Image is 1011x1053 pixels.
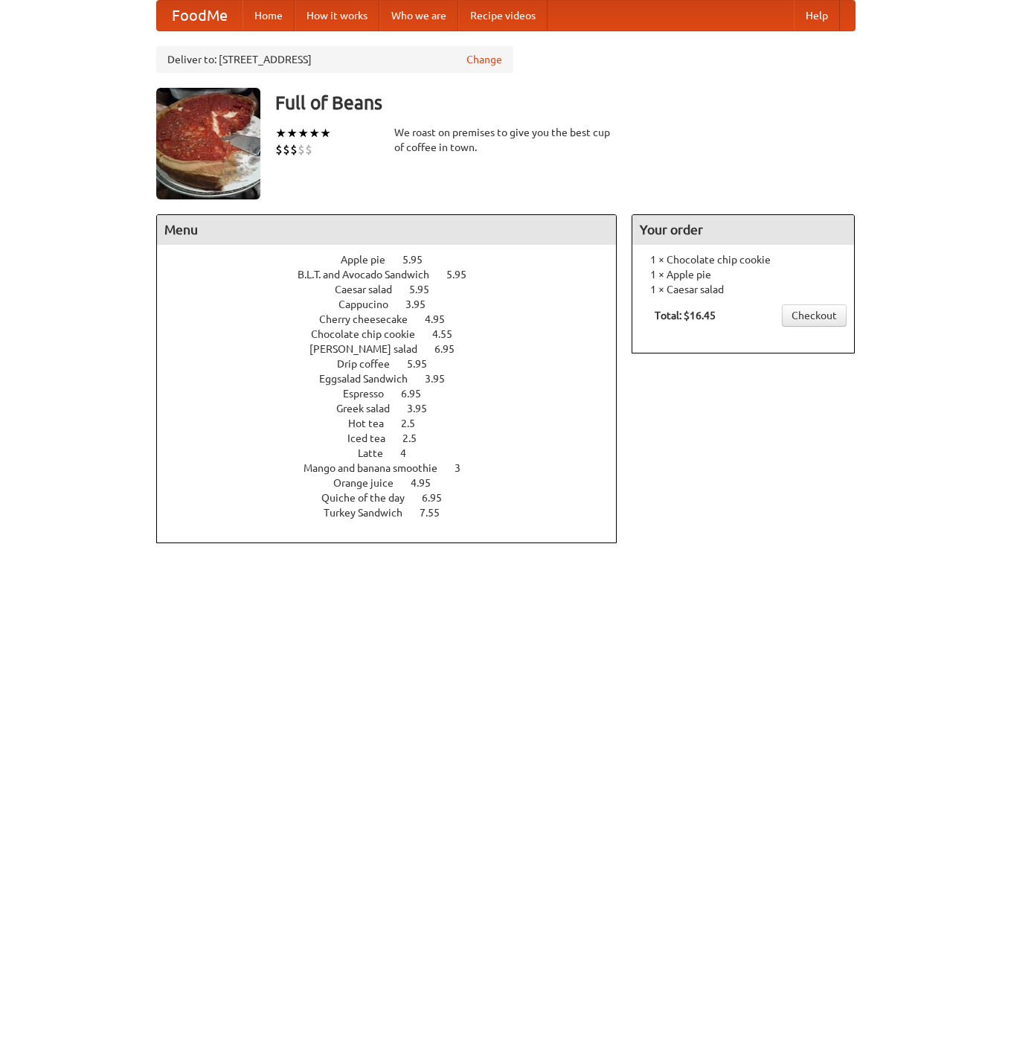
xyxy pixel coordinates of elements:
[243,1,295,31] a: Home
[319,373,423,385] span: Eggsalad Sandwich
[358,447,434,459] a: Latte 4
[337,358,405,370] span: Drip coffee
[432,328,467,340] span: 4.55
[400,447,421,459] span: 4
[402,254,437,266] span: 5.95
[348,417,399,429] span: Hot tea
[319,313,472,325] a: Cherry cheesecake 4.95
[337,358,455,370] a: Drip coffee 5.95
[333,477,458,489] a: Orange juice 4.95
[458,1,548,31] a: Recipe videos
[324,507,417,519] span: Turkey Sandwich
[335,284,407,295] span: Caesar salad
[336,403,405,415] span: Greek salad
[336,403,455,415] a: Greek salad 3.95
[434,343,469,355] span: 6.95
[304,462,452,474] span: Mango and banana smoothie
[157,215,617,245] h4: Menu
[640,267,847,282] li: 1 × Apple pie
[425,373,460,385] span: 3.95
[309,343,432,355] span: [PERSON_NAME] salad
[411,477,446,489] span: 4.95
[309,125,320,141] li: ★
[298,269,444,281] span: B.L.T. and Avocado Sandwich
[782,304,847,327] a: Checkout
[348,417,443,429] a: Hot tea 2.5
[402,432,431,444] span: 2.5
[343,388,399,400] span: Espresso
[298,269,494,281] a: B.L.T. and Avocado Sandwich 5.95
[640,252,847,267] li: 1 × Chocolate chip cookie
[425,313,460,325] span: 4.95
[379,1,458,31] a: Who we are
[407,358,442,370] span: 5.95
[324,507,467,519] a: Turkey Sandwich 7.55
[298,141,305,158] li: $
[321,492,420,504] span: Quiche of the day
[338,298,453,310] a: Cappucino 3.95
[466,52,502,67] a: Change
[321,492,469,504] a: Quiche of the day 6.95
[286,125,298,141] li: ★
[343,388,449,400] a: Espresso 6.95
[655,310,716,321] b: Total: $16.45
[335,284,457,295] a: Caesar salad 5.95
[407,403,442,415] span: 3.95
[338,298,403,310] span: Cappucino
[298,125,309,141] li: ★
[311,328,430,340] span: Chocolate chip cookie
[311,328,480,340] a: Chocolate chip cookie 4.55
[304,462,488,474] a: Mango and banana smoothie 3
[290,141,298,158] li: $
[157,1,243,31] a: FoodMe
[319,313,423,325] span: Cherry cheesecake
[347,432,444,444] a: Iced tea 2.5
[358,447,398,459] span: Latte
[305,141,312,158] li: $
[341,254,450,266] a: Apple pie 5.95
[320,125,331,141] li: ★
[341,254,400,266] span: Apple pie
[283,141,290,158] li: $
[275,141,283,158] li: $
[446,269,481,281] span: 5.95
[319,373,472,385] a: Eggsalad Sandwich 3.95
[455,462,475,474] span: 3
[640,282,847,297] li: 1 × Caesar salad
[401,388,436,400] span: 6.95
[156,46,513,73] div: Deliver to: [STREET_ADDRESS]
[333,477,408,489] span: Orange juice
[347,432,400,444] span: Iced tea
[401,417,430,429] span: 2.5
[394,125,617,155] div: We roast on premises to give you the best cup of coffee in town.
[295,1,379,31] a: How it works
[156,88,260,199] img: angular.jpg
[422,492,457,504] span: 6.95
[409,284,444,295] span: 5.95
[309,343,482,355] a: [PERSON_NAME] salad 6.95
[405,298,440,310] span: 3.95
[275,88,856,118] h3: Full of Beans
[420,507,455,519] span: 7.55
[632,215,854,245] h4: Your order
[794,1,840,31] a: Help
[275,125,286,141] li: ★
